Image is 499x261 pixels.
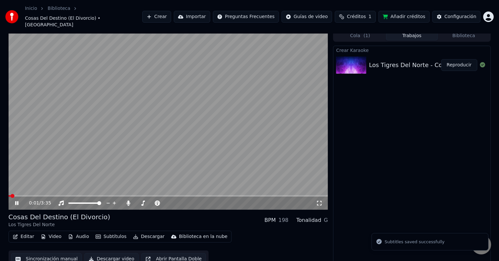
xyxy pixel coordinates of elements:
span: ( 1 ) [364,33,370,39]
div: / [29,200,45,206]
nav: breadcrumb [25,5,142,28]
button: Subtítulos [93,232,129,241]
div: BPM [264,216,276,224]
div: Biblioteca en la nube [179,233,228,240]
button: Trabajos [386,31,438,40]
button: Cola [334,31,386,40]
span: 3:35 [41,200,51,206]
button: Guías de video [282,11,332,23]
button: Crear [142,11,171,23]
span: 0:01 [29,200,39,206]
button: Preguntas Frecuentes [213,11,279,23]
div: Tonalidad [296,216,321,224]
button: Descargar [130,232,167,241]
button: Reproducir [441,59,477,71]
button: Video [38,232,64,241]
img: youka [5,10,18,23]
div: Los Tigres Del Norte [9,222,110,228]
div: 198 [279,216,289,224]
div: Cosas Del Destino (El Divorcio) [9,212,110,222]
button: Añadir créditos [378,11,430,23]
button: Créditos1 [335,11,376,23]
div: G [324,216,328,224]
button: Configuración [432,11,481,23]
div: Crear Karaoke [333,46,490,54]
span: Cosas Del Destino (El Divorcio) • [GEOGRAPHIC_DATA] [25,15,142,28]
a: Inicio [25,5,37,12]
button: Biblioteca [438,31,490,40]
div: Subtitles saved successfully [385,239,444,245]
span: 1 [369,13,372,20]
span: Créditos [347,13,366,20]
button: Importar [174,11,210,23]
div: Configuración [444,13,476,20]
a: Biblioteca [48,5,70,12]
button: Editar [10,232,37,241]
button: Audio [65,232,92,241]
